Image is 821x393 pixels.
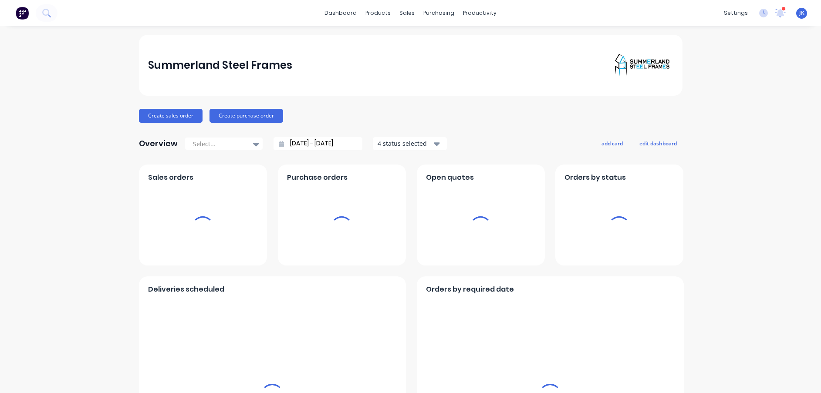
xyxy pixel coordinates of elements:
[799,9,804,17] span: JK
[373,137,447,150] button: 4 status selected
[596,138,628,149] button: add card
[634,138,682,149] button: edit dashboard
[720,7,752,20] div: settings
[320,7,361,20] a: dashboard
[419,7,459,20] div: purchasing
[564,172,626,183] span: Orders by status
[287,172,348,183] span: Purchase orders
[139,109,203,123] button: Create sales order
[139,135,178,152] div: Overview
[148,57,292,74] div: Summerland Steel Frames
[395,7,419,20] div: sales
[612,52,673,78] img: Summerland Steel Frames
[148,172,193,183] span: Sales orders
[16,7,29,20] img: Factory
[148,284,224,295] span: Deliveries scheduled
[209,109,283,123] button: Create purchase order
[459,7,501,20] div: productivity
[378,139,432,148] div: 4 status selected
[361,7,395,20] div: products
[426,284,514,295] span: Orders by required date
[426,172,474,183] span: Open quotes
